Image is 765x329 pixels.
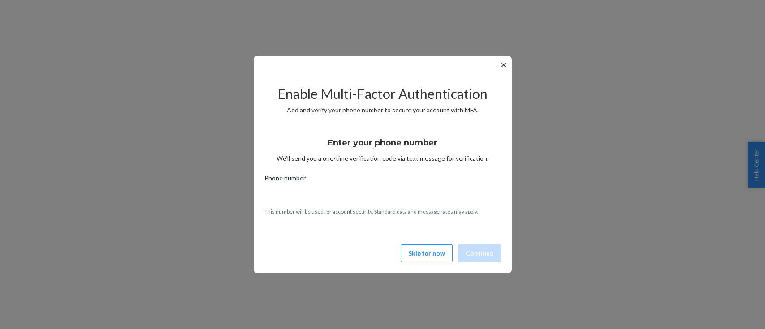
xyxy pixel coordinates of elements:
[264,208,501,215] p: This number will be used for account security. Standard data and message rates may apply.
[264,106,501,115] p: Add and verify your phone number to secure your account with MFA.
[458,244,501,262] button: Continue
[499,60,508,70] button: ✕
[328,137,437,149] h3: Enter your phone number
[264,174,306,186] span: Phone number
[264,86,501,101] h2: Enable Multi-Factor Authentication
[264,130,501,163] div: We’ll send you a one-time verification code via text message for verification.
[401,244,453,262] button: Skip for now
